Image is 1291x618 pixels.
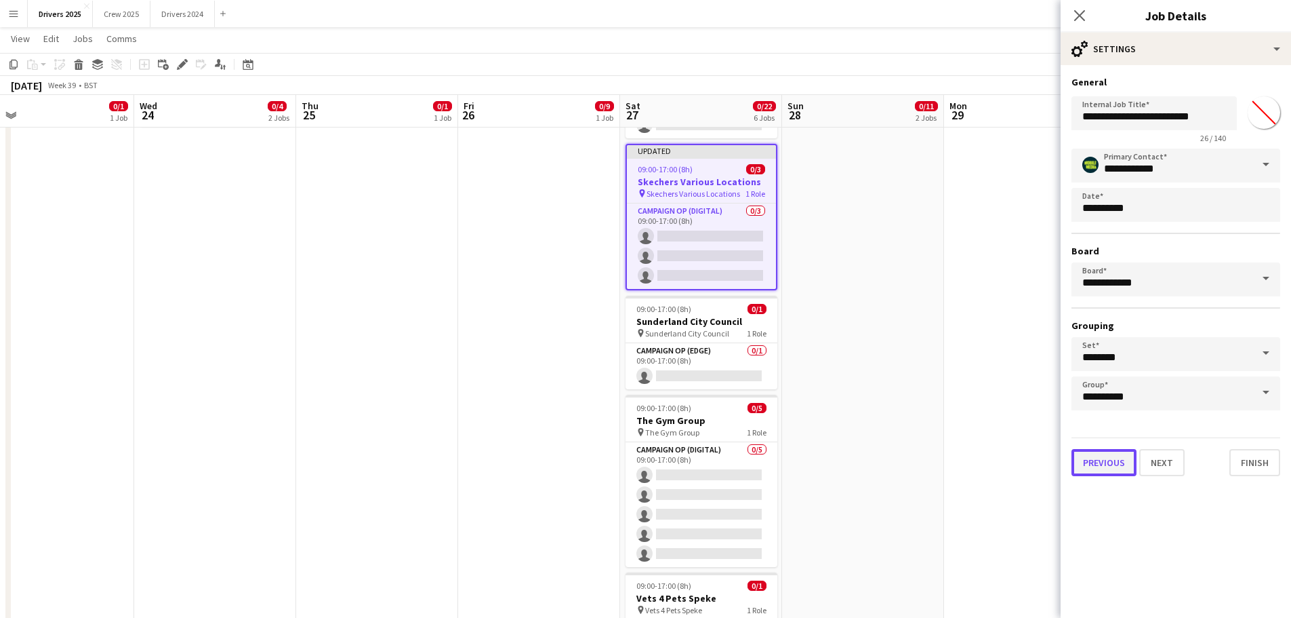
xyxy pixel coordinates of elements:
[109,101,128,111] span: 0/1
[45,80,79,90] span: Week 39
[747,581,766,591] span: 0/1
[753,101,776,111] span: 0/22
[627,145,776,156] div: Updated
[268,113,289,123] div: 2 Jobs
[647,189,740,199] span: Skechers Various Locations
[947,107,967,123] span: 29
[101,30,142,47] a: Comms
[745,189,765,199] span: 1 Role
[1071,245,1280,257] h3: Board
[1229,449,1280,476] button: Finish
[949,100,967,112] span: Mon
[747,427,766,438] span: 1 Role
[433,101,452,111] span: 0/1
[1071,76,1280,88] h3: General
[645,328,729,339] span: Sunderland City Council
[746,164,765,174] span: 0/3
[623,107,640,123] span: 27
[754,113,775,123] div: 6 Jobs
[93,1,150,27] button: Crew 2025
[626,592,777,604] h3: Vets 4 Pets Speke
[785,107,804,123] span: 28
[636,581,691,591] span: 09:00-17:00 (8h)
[645,605,702,615] span: Vets 4 Pets Speke
[747,403,766,413] span: 0/5
[636,403,691,413] span: 09:00-17:00 (8h)
[626,315,777,328] h3: Sunderland City Council
[626,414,777,427] h3: The Gym Group
[5,30,35,47] a: View
[300,107,319,123] span: 25
[11,33,30,45] span: View
[38,30,64,47] a: Edit
[43,33,59,45] span: Edit
[747,328,766,339] span: 1 Role
[1071,320,1280,332] h3: Grouping
[596,113,613,123] div: 1 Job
[140,100,157,112] span: Wed
[106,33,137,45] span: Comms
[150,1,215,27] button: Drivers 2024
[464,100,474,112] span: Fri
[302,100,319,112] span: Thu
[434,113,451,123] div: 1 Job
[916,113,937,123] div: 2 Jobs
[626,100,640,112] span: Sat
[11,79,42,92] div: [DATE]
[73,33,93,45] span: Jobs
[1061,7,1291,24] h3: Job Details
[747,304,766,314] span: 0/1
[626,343,777,389] app-card-role: Campaign Op (Edge)0/109:00-17:00 (8h)
[636,304,691,314] span: 09:00-17:00 (8h)
[67,30,98,47] a: Jobs
[268,101,287,111] span: 0/4
[627,204,776,289] app-card-role: Campaign Op (Digital)0/309:00-17:00 (8h)
[638,164,693,174] span: 09:00-17:00 (8h)
[462,107,474,123] span: 26
[626,144,777,290] app-job-card: Updated09:00-17:00 (8h)0/3Skechers Various Locations Skechers Various Locations1 RoleCampaign Op ...
[915,101,938,111] span: 0/11
[84,80,98,90] div: BST
[787,100,804,112] span: Sun
[1189,133,1237,143] span: 26 / 140
[595,101,614,111] span: 0/9
[645,427,699,438] span: The Gym Group
[1061,33,1291,65] div: Settings
[627,176,776,188] h3: Skechers Various Locations
[626,296,777,389] app-job-card: 09:00-17:00 (8h)0/1Sunderland City Council Sunderland City Council1 RoleCampaign Op (Edge)0/109:0...
[626,442,777,567] app-card-role: Campaign Op (Digital)0/509:00-17:00 (8h)
[138,107,157,123] span: 24
[110,113,127,123] div: 1 Job
[747,605,766,615] span: 1 Role
[28,1,93,27] button: Drivers 2025
[626,395,777,567] app-job-card: 09:00-17:00 (8h)0/5The Gym Group The Gym Group1 RoleCampaign Op (Digital)0/509:00-17:00 (8h)
[1139,449,1185,476] button: Next
[1071,449,1136,476] button: Previous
